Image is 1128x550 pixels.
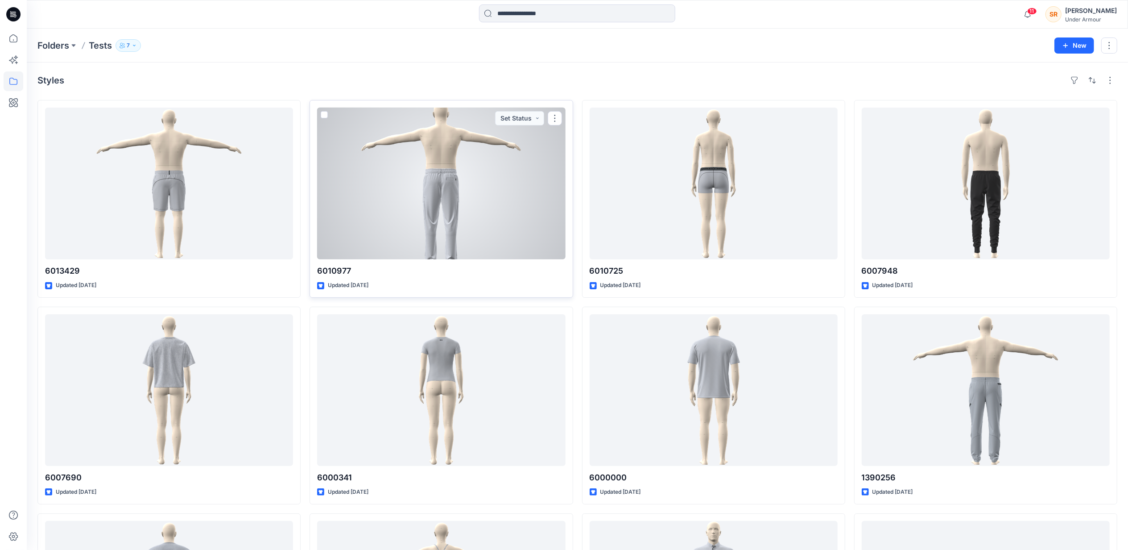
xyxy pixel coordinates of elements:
h4: Styles [37,75,64,86]
a: 6007690 [45,314,293,466]
p: Updated [DATE] [328,487,368,497]
p: Updated [DATE] [600,487,641,497]
p: 1390256 [862,471,1110,484]
div: SR [1045,6,1062,22]
p: 6010977 [317,265,565,277]
div: [PERSON_NAME] [1065,5,1117,16]
p: Tests [89,39,112,52]
a: 6013429 [45,108,293,259]
a: 6010977 [317,108,565,259]
button: 7 [116,39,141,52]
a: Folders [37,39,69,52]
p: 6013429 [45,265,293,277]
p: 6010725 [590,265,838,277]
p: Updated [DATE] [56,487,96,497]
a: 6010725 [590,108,838,259]
p: 6000341 [317,471,565,484]
button: New [1054,37,1094,54]
p: Updated [DATE] [328,281,368,290]
span: 11 [1027,8,1037,15]
p: Updated [DATE] [56,281,96,290]
a: 6000341 [317,314,565,466]
p: 7 [127,41,130,50]
p: Updated [DATE] [872,487,913,497]
a: 6007948 [862,108,1110,259]
p: Updated [DATE] [872,281,913,290]
div: Under Armour [1065,16,1117,23]
p: 6007690 [45,471,293,484]
p: 6000000 [590,471,838,484]
p: Updated [DATE] [600,281,641,290]
a: 1390256 [862,314,1110,466]
a: 6000000 [590,314,838,466]
p: 6007948 [862,265,1110,277]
